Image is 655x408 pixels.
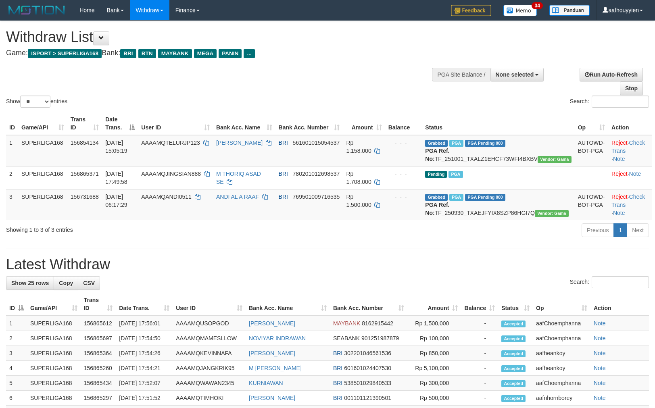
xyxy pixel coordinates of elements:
img: panduan.png [549,5,590,16]
span: BRI [333,380,342,386]
th: Action [590,293,649,316]
input: Search: [592,276,649,288]
span: BRI [279,139,288,146]
td: SUPERLIGA168 [27,316,81,331]
span: Pending [425,171,447,178]
td: SUPERLIGA168 [27,391,81,406]
img: Feedback.jpg [451,5,491,16]
a: Copy [54,276,78,290]
a: Note [594,395,606,401]
a: [PERSON_NAME] [249,395,295,401]
label: Show entries [6,96,67,108]
h1: Latest Withdraw [6,256,649,273]
td: [DATE] 17:54:21 [116,361,173,376]
a: Note [594,350,606,356]
th: Status [422,112,574,135]
span: Rp 1.500.000 [346,194,371,208]
a: Note [594,320,606,327]
th: Action [608,112,652,135]
span: MAYBANK [158,49,192,58]
td: 156865697 [81,331,116,346]
label: Search: [570,96,649,108]
td: Rp 300,000 [407,376,461,391]
div: - - - [388,139,419,147]
td: AAAAMQUSOPGOD [173,316,246,331]
a: Run Auto-Refresh [580,68,643,81]
th: Trans ID: activate to sort column ascending [67,112,102,135]
span: Copy 561601015054537 to clipboard [293,139,340,146]
th: Date Trans.: activate to sort column descending [102,112,138,135]
span: Show 25 rows [11,280,49,286]
th: Bank Acc. Name: activate to sort column ascending [246,293,330,316]
td: [DATE] 17:51:52 [116,391,173,406]
span: Vendor URL: https://trx31.1velocity.biz [538,156,572,163]
td: [DATE] 17:54:50 [116,331,173,346]
a: Reject [611,171,628,177]
td: - [461,316,498,331]
span: MAYBANK [333,320,360,327]
th: Bank Acc. Number: activate to sort column ascending [275,112,343,135]
td: aafChoemphanna [533,331,590,346]
span: Copy 001101121390501 to clipboard [344,395,391,401]
span: 156854134 [71,139,99,146]
a: Note [594,335,606,341]
span: 156865371 [71,171,99,177]
th: Status: activate to sort column ascending [498,293,533,316]
span: Copy 538501029840533 to clipboard [344,380,391,386]
a: M THORIQ ASAD SE [216,171,261,185]
span: Accepted [501,350,526,357]
a: [PERSON_NAME] [249,320,295,327]
span: BTN [138,49,156,58]
td: Rp 500,000 [407,391,461,406]
th: Game/API: activate to sort column ascending [27,293,81,316]
th: User ID: activate to sort column ascending [173,293,246,316]
td: 6 [6,391,27,406]
td: · [608,166,652,189]
td: aafChoemphanna [533,316,590,331]
th: Amount: activate to sort column ascending [343,112,385,135]
span: Grabbed [425,140,448,147]
a: Check Trans [611,139,645,154]
span: PANIN [219,49,242,58]
td: · · [608,135,652,167]
span: Marked by aafheankoy [448,171,463,178]
b: PGA Ref. No: [425,148,449,162]
a: Note [613,210,625,216]
div: PGA Site Balance / [432,68,490,81]
span: Grabbed [425,194,448,201]
span: Vendor URL: https://trx31.1velocity.biz [535,210,569,217]
td: 156865260 [81,361,116,376]
th: Balance [385,112,422,135]
span: ... [244,49,254,58]
a: Previous [582,223,614,237]
td: aafheankoy [533,361,590,376]
a: ANDI AL A RAAF [216,194,259,200]
span: BRI [333,395,342,401]
td: AAAAMQJANGKRIK95 [173,361,246,376]
a: Next [627,223,649,237]
div: - - - [388,170,419,178]
span: Rp 1.708.000 [346,171,371,185]
span: BRI [333,350,342,356]
img: Button%20Memo.svg [503,5,537,16]
td: - [461,346,498,361]
td: 2 [6,166,18,189]
a: Show 25 rows [6,276,54,290]
span: Accepted [501,380,526,387]
span: BRI [333,365,342,371]
span: Accepted [501,365,526,372]
span: Marked by aafromsomean [449,194,463,201]
a: Note [594,365,606,371]
a: Note [613,156,625,162]
span: Copy 8162915442 to clipboard [362,320,393,327]
th: Op: activate to sort column ascending [533,293,590,316]
th: User ID: activate to sort column ascending [138,112,213,135]
span: PGA Pending [465,194,505,201]
td: Rp 850,000 [407,346,461,361]
input: Search: [592,96,649,108]
span: AAAAMQTELURJP123 [141,139,200,146]
a: Check Trans [611,194,645,208]
td: SUPERLIGA168 [18,189,67,220]
span: ISPORT > SUPERLIGA168 [28,49,102,58]
td: AAAAMQMAMESLLOW [173,331,246,346]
